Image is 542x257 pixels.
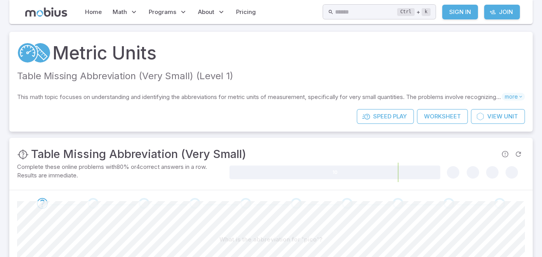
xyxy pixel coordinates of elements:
[443,198,454,209] div: Go to the next question
[471,109,525,124] a: ViewUnit
[484,5,520,19] a: Join
[17,163,228,180] p: Complete these online problems with 80 % or 4 correct answers in a row. Results are immediate.
[291,198,302,209] div: Go to the next question
[37,198,48,209] div: Go to the next question
[417,109,468,124] a: Worksheet
[139,198,149,209] div: Go to the next question
[17,93,502,101] p: This math topic focuses on understanding and identifying the abbreviations for metric units of me...
[88,198,99,209] div: Go to the next question
[393,112,407,121] span: Play
[52,40,156,66] a: Metric Units
[17,42,38,63] a: Speed/Distance/Time
[422,8,431,16] kbd: k
[512,148,525,161] span: Refresh Question
[31,146,246,163] h3: Table Missing Abbreviation (Very Small)
[189,198,200,209] div: Go to the next question
[357,109,414,124] a: SpeedPlay
[442,5,478,19] a: Sign In
[30,42,51,63] a: Metric Units
[397,8,415,16] kbd: Ctrl
[240,198,251,209] div: Go to the next question
[487,112,502,121] span: View
[397,7,431,17] div: +
[342,198,353,209] div: Go to the next question
[393,198,403,209] div: Go to the next question
[499,148,512,161] span: Report an issue with the question
[198,8,214,16] span: About
[149,8,176,16] span: Programs
[504,112,518,121] span: Unit
[113,8,127,16] span: Math
[494,198,505,209] div: Go to the next question
[219,235,323,244] p: What is the abbreviation for 'pico'?
[373,112,391,121] span: Speed
[234,3,258,21] a: Pricing
[83,3,104,21] a: Home
[17,69,525,83] p: Table Missing Abbreviation (Very Small) (Level 1)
